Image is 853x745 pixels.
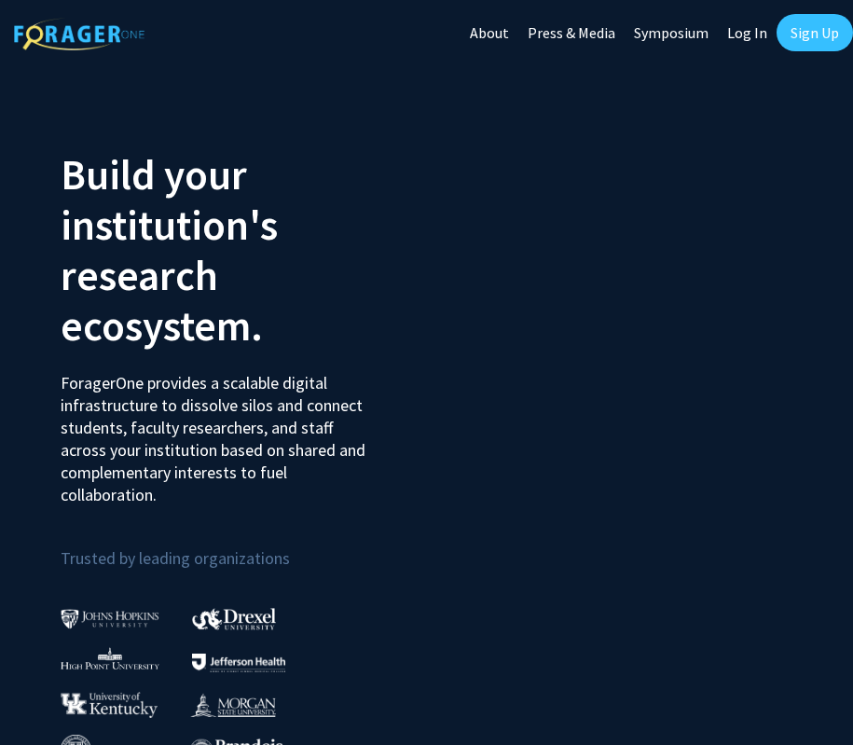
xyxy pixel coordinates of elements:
[192,654,285,671] img: Thomas Jefferson University
[777,14,853,51] a: Sign Up
[61,521,413,573] p: Trusted by leading organizations
[192,608,276,629] img: Drexel University
[190,693,276,717] img: Morgan State University
[61,692,158,717] img: University of Kentucky
[61,358,370,506] p: ForagerOne provides a scalable digital infrastructure to dissolve silos and connect students, fac...
[14,18,144,50] img: ForagerOne Logo
[61,647,159,669] img: High Point University
[61,149,413,351] h2: Build your institution's research ecosystem.
[61,609,159,628] img: Johns Hopkins University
